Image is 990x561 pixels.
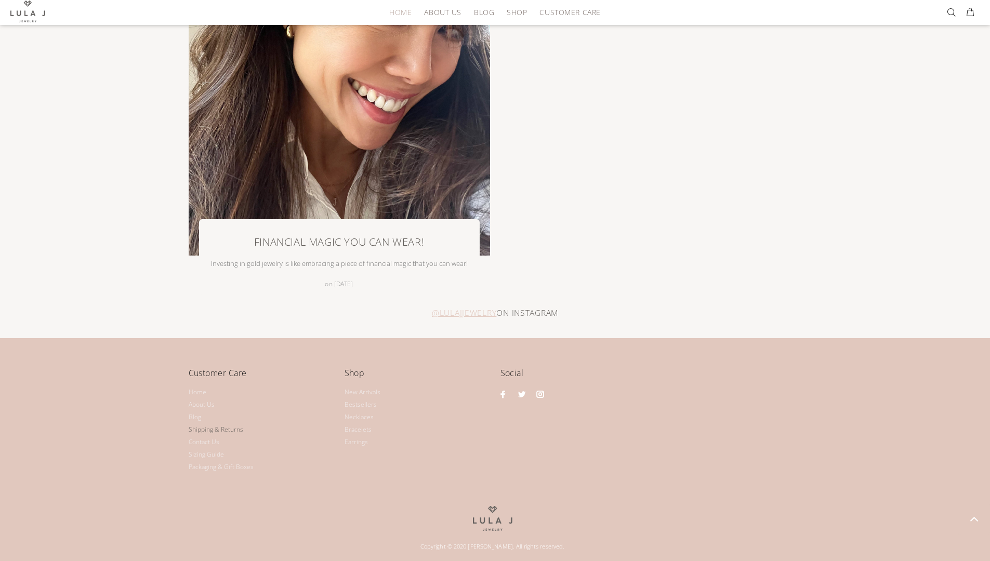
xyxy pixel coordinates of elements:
[345,423,372,436] a: Bracelets
[189,436,219,448] a: Contact Us
[507,8,527,16] span: Shop
[189,398,215,411] a: About Us
[418,4,467,20] a: About Us
[207,258,472,269] p: Investing in gold jewelry is like embracing a piece of financial magic that you can wear!
[958,503,990,535] a: BACK TO TOP
[345,366,490,388] h4: Shop
[189,423,243,436] a: Shipping & Returns
[345,398,377,411] a: Bestsellers
[320,279,358,289] div: on [DATE]
[424,8,461,16] span: About Us
[383,4,418,20] a: HOME
[389,8,412,16] span: HOME
[189,461,254,473] a: Packaging & Gift Boxes
[432,305,496,321] a: @LULAJJEWELRY
[254,234,424,250] a: Financial Magic You Can Wear!
[533,4,600,20] a: Customer Care
[500,4,533,20] a: Shop
[189,366,334,388] h4: Customer Care
[500,366,802,388] h4: Social
[345,386,380,398] a: New Arrivals
[539,8,600,16] span: Customer Care
[468,4,500,20] a: Blog
[189,386,206,398] a: Home
[189,411,201,423] a: Blog
[189,305,802,321] div: ON INSTAGRAM
[189,448,224,461] a: Sizing Guide
[345,411,374,423] a: Necklaces
[345,436,368,448] a: Earrings
[474,8,494,16] span: Blog
[189,531,797,556] div: Copyright © 2020 [PERSON_NAME]. All rights reserved.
